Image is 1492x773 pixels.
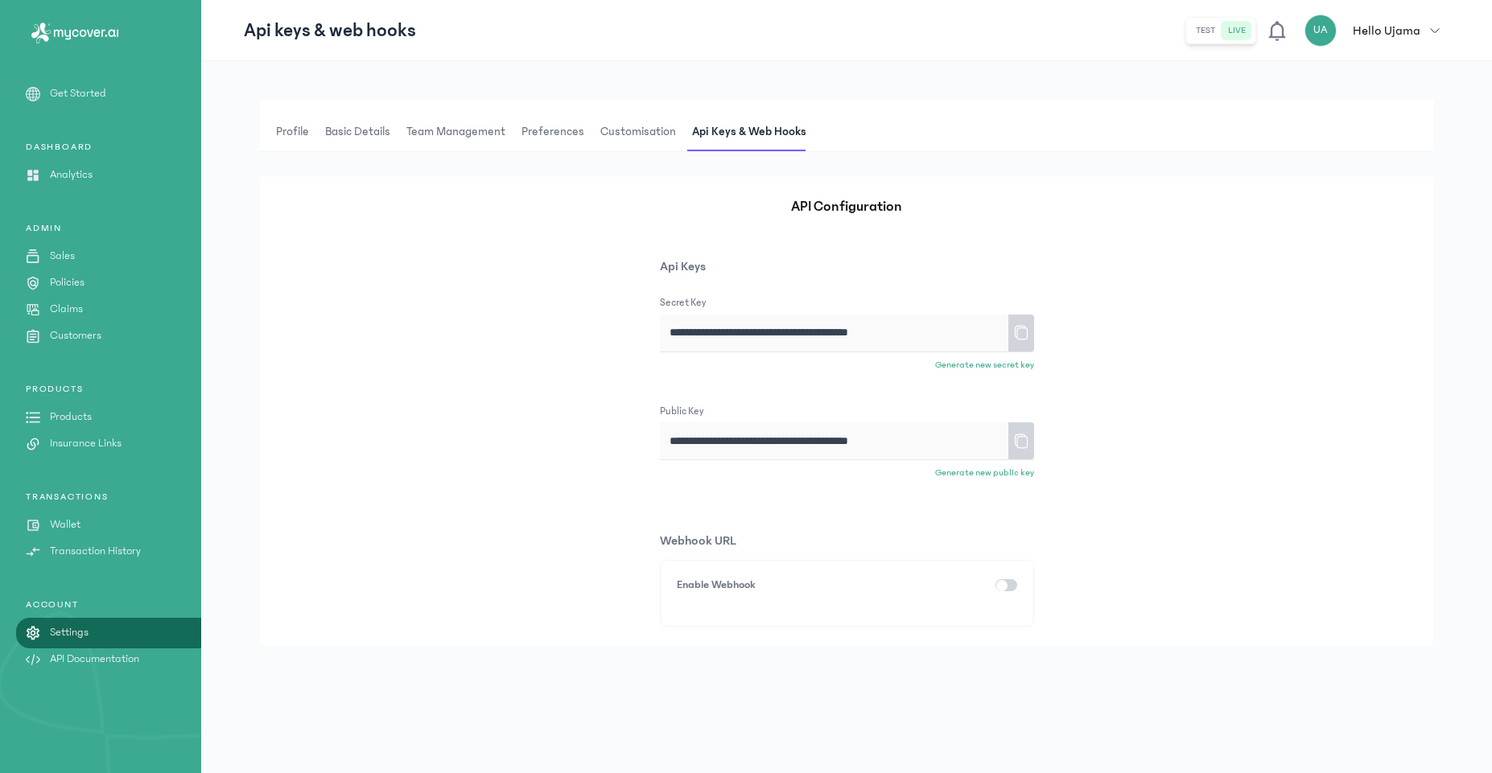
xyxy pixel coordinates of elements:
p: Generate new public key [935,467,1034,479]
button: Customisation [597,113,689,151]
button: Team Management [403,113,518,151]
p: Webhook URL [660,531,1034,550]
p: Claims [50,301,83,318]
button: Basic details [322,113,403,151]
p: API Configuration [660,195,1034,218]
p: Enable Webhook [677,577,756,594]
p: Policies [50,274,84,291]
span: Customisation [597,113,679,151]
p: Api Keys [660,257,1034,276]
button: test [1189,21,1222,40]
span: Preferences [518,113,587,151]
span: Api Keys & Web hooks [689,113,810,151]
p: Insurance Links [50,435,122,452]
button: Api Keys & Web hooks [689,113,819,151]
p: API Documentation [50,651,139,668]
label: Secret Key [660,295,707,311]
p: Get Started [50,85,106,102]
p: Hello Ujama [1353,21,1420,40]
p: Products [50,409,92,426]
button: Profile [273,113,322,151]
p: Api keys & web hooks [244,18,416,43]
span: Basic details [322,113,394,151]
label: Public Key [660,404,704,420]
p: Analytics [50,167,93,183]
span: Profile [273,113,312,151]
p: Generate new secret key [935,359,1034,372]
button: Preferences [518,113,597,151]
button: live [1222,21,1252,40]
p: Sales [50,248,75,265]
p: Settings [50,624,89,641]
p: Transaction History [50,543,141,560]
button: UAHello Ujama [1304,14,1449,47]
div: UA [1304,14,1337,47]
span: Team Management [403,113,509,151]
p: Customers [50,327,101,344]
p: Wallet [50,516,80,533]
